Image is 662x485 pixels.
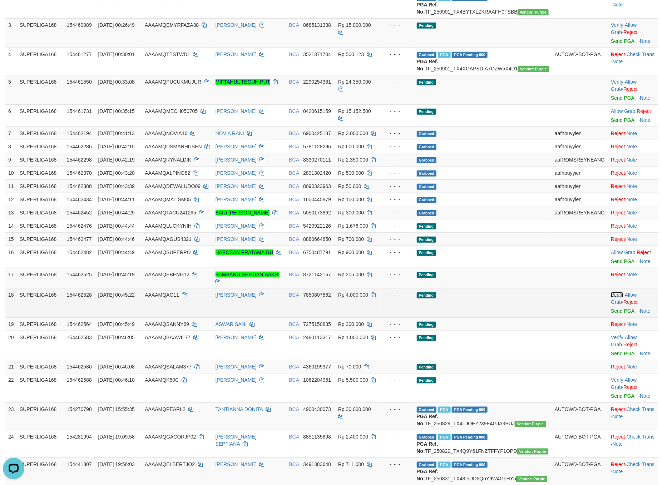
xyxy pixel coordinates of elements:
[611,249,637,255] span: ·
[552,48,608,75] td: AUTOWD-BOT-PGA
[611,377,637,390] a: Allow Grab
[611,292,637,305] a: Allow Grab
[627,144,637,149] a: Note
[384,21,411,29] div: - - -
[98,108,134,114] span: [DATE] 00:35:15
[289,197,299,202] span: BCA
[338,130,368,136] span: Rp 3.000.000
[5,166,17,179] td: 10
[611,406,625,412] a: Reject
[384,156,411,163] div: - - -
[145,292,179,298] span: AAAAMQAO11
[627,321,637,327] a: Note
[303,51,331,57] span: Copy 3521371704 to clipboard
[67,108,92,114] span: 154461731
[627,364,637,370] a: Note
[611,258,634,264] a: Send PGA
[216,272,280,277] a: BAMBANG SEPTIAN BAKRI
[338,272,364,277] span: Rp 205.000
[417,144,437,150] span: Grabbed
[611,236,625,242] a: Reject
[216,108,257,114] a: [PERSON_NAME]
[452,52,488,58] span: PGA Pending
[145,130,187,136] span: AAAAMQNOVIA16
[303,249,331,255] span: Copy 6750487791 to clipboard
[289,272,299,277] span: BCA
[5,48,17,75] td: 4
[98,144,134,149] span: [DATE] 00:42:15
[145,22,199,28] span: AAAAMQEMYRFAZA38
[17,232,64,246] td: SUPERLIGA168
[216,377,257,383] a: [PERSON_NAME]
[289,22,299,28] span: BCA
[414,48,552,75] td: TF_250901_TX4XGAPSDIA7OZW5X4D1
[338,157,368,163] span: Rp 2.350.000
[98,210,134,216] span: [DATE] 00:44:25
[5,232,17,246] td: 15
[384,222,411,229] div: - - -
[303,157,331,163] span: Copy 8330270111 to clipboard
[611,108,637,114] span: ·
[611,223,625,229] a: Reject
[612,414,623,419] a: Note
[627,223,637,229] a: Note
[216,79,270,85] a: MIFTAHUL TEGUH PUT
[216,22,257,28] a: [PERSON_NAME]
[608,140,658,153] td: ·
[627,272,637,277] a: Note
[338,236,364,242] span: Rp 700.000
[145,236,192,242] span: AAAAMQAGUS4321
[627,130,637,136] a: Note
[608,193,658,206] td: ·
[384,51,411,58] div: - - -
[5,268,17,288] td: 17
[338,144,364,149] span: Rp 600.000
[145,210,196,216] span: AAAAMQTACU241295
[611,292,623,298] a: Verify
[145,79,201,85] span: AAAAMQPUCUKMUJUR
[145,183,201,189] span: AAAAMQDEWALUDO09
[611,364,625,370] a: Reject
[289,157,299,163] span: BCA
[289,236,299,242] span: BCA
[623,86,638,92] a: Reject
[627,157,637,163] a: Note
[216,461,257,467] a: [PERSON_NAME]
[17,153,64,166] td: SUPERLIGA168
[5,179,17,193] td: 11
[623,29,638,35] a: Reject
[17,179,64,193] td: SUPERLIGA168
[17,193,64,206] td: SUPERLIGA168
[417,210,437,216] span: Grabbed
[611,38,634,44] a: Send PGA
[417,170,437,177] span: Grabbed
[5,288,17,317] td: 18
[417,131,437,137] span: Grabbed
[627,51,655,57] a: Check Trans
[145,249,191,255] span: AAAAMQSUPERPO
[611,377,623,383] a: Verify
[640,308,651,314] a: Note
[637,108,651,114] a: Reject
[216,144,257,149] a: [PERSON_NAME]
[608,48,658,75] td: · ·
[67,79,92,85] span: 154461550
[417,2,438,15] b: PGA Ref. No:
[5,75,17,104] td: 5
[216,51,257,57] a: [PERSON_NAME]
[611,292,637,305] span: ·
[17,48,64,75] td: SUPERLIGA168
[518,9,549,15] span: Vendor URL: https://trx4.1velocity.biz
[17,75,64,104] td: SUPERLIGA168
[338,292,368,298] span: Rp 4.000.000
[611,321,625,327] a: Reject
[608,219,658,232] td: ·
[216,321,247,327] a: ASWAR SANI
[67,130,92,136] span: 154462194
[611,434,625,440] a: Reject
[640,117,651,123] a: Note
[623,299,638,305] a: Reject
[611,108,635,114] a: Allow Grab
[612,2,623,8] a: Note
[67,292,92,298] span: 154462528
